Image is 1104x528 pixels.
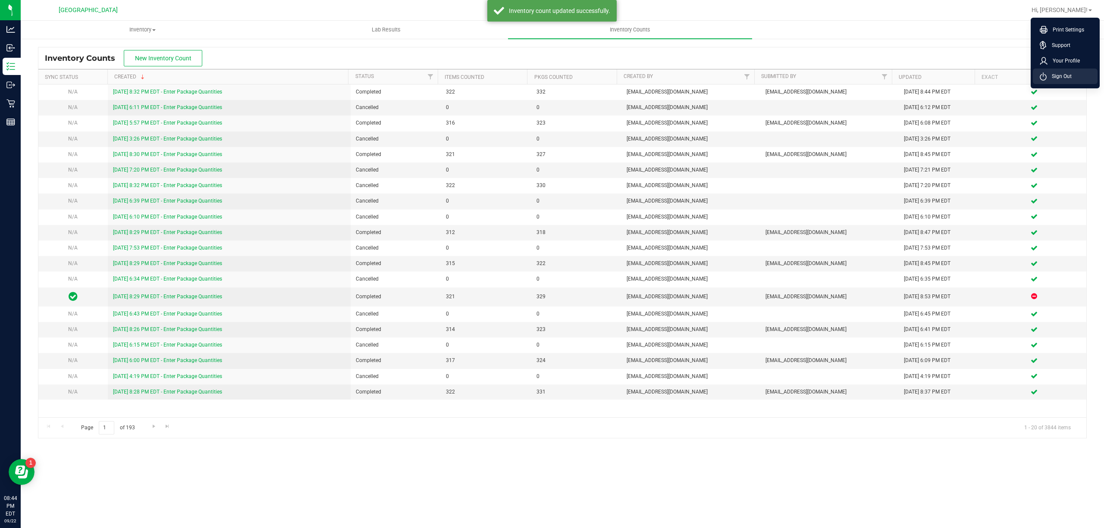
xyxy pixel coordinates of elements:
[446,197,526,205] span: 0
[536,197,616,205] span: 0
[536,356,616,365] span: 324
[627,150,755,159] span: [EMAIL_ADDRESS][DOMAIN_NAME]
[360,26,412,34] span: Lab Results
[113,214,222,220] a: [DATE] 6:10 PM EDT - Enter Package Quantities
[68,245,78,251] span: N/A
[536,166,616,174] span: 0
[446,181,526,190] span: 322
[69,291,78,303] span: In Sync
[423,69,438,84] a: Filter
[509,6,610,15] div: Inventory count updated successfully.
[113,294,222,300] a: [DATE] 8:29 PM EDT - Enter Package Quantities
[113,260,222,266] a: [DATE] 8:29 PM EDT - Enter Package Quantities
[534,74,573,80] a: Pkgs Counted
[627,259,755,268] span: [EMAIL_ADDRESS][DOMAIN_NAME]
[68,389,78,395] span: N/A
[536,259,616,268] span: 322
[45,53,124,63] span: Inventory Counts
[904,150,977,159] div: [DATE] 8:45 PM EDT
[446,356,526,365] span: 317
[765,293,894,301] span: [EMAIL_ADDRESS][DOMAIN_NAME]
[445,74,484,80] a: Items Counted
[446,150,526,159] span: 321
[904,197,977,205] div: [DATE] 6:39 PM EDT
[264,21,508,39] a: Lab Results
[68,104,78,110] span: N/A
[627,372,755,381] span: [EMAIL_ADDRESS][DOMAIN_NAME]
[356,259,436,268] span: Completed
[904,88,977,96] div: [DATE] 8:44 PM EDT
[446,259,526,268] span: 315
[4,518,17,524] p: 09/22
[113,136,222,142] a: [DATE] 3:26 PM EDT - Enter Package Quantities
[6,118,15,126] inline-svg: Reports
[356,135,436,143] span: Cancelled
[68,357,78,363] span: N/A
[765,119,894,127] span: [EMAIL_ADDRESS][DOMAIN_NAME]
[446,341,526,349] span: 0
[74,421,142,434] span: Page of 193
[904,388,977,396] div: [DATE] 8:37 PM EDT
[446,213,526,221] span: 0
[356,88,436,96] span: Completed
[536,103,616,112] span: 0
[6,25,15,34] inline-svg: Analytics
[765,228,894,237] span: [EMAIL_ADDRESS][DOMAIN_NAME]
[68,373,78,379] span: N/A
[536,181,616,190] span: 330
[1048,56,1080,65] span: Your Profile
[113,357,222,363] a: [DATE] 6:00 PM EDT - Enter Package Quantities
[446,293,526,301] span: 321
[161,421,174,433] a: Go to the last page
[6,44,15,52] inline-svg: Inbound
[1040,41,1094,50] a: Support
[627,293,755,301] span: [EMAIL_ADDRESS][DOMAIN_NAME]
[1017,421,1078,434] span: 1 - 20 of 3844 items
[113,276,222,282] a: [DATE] 6:34 PM EDT - Enter Package Quantities
[765,356,894,365] span: [EMAIL_ADDRESS][DOMAIN_NAME]
[904,244,977,252] div: [DATE] 7:53 PM EDT
[536,341,616,349] span: 0
[904,259,977,268] div: [DATE] 8:45 PM EDT
[904,293,977,301] div: [DATE] 8:53 PM EDT
[356,293,436,301] span: Completed
[904,135,977,143] div: [DATE] 3:26 PM EDT
[627,166,755,174] span: [EMAIL_ADDRESS][DOMAIN_NAME]
[68,311,78,317] span: N/A
[536,293,616,301] span: 329
[68,182,78,188] span: N/A
[356,372,436,381] span: Cancelled
[765,150,894,159] span: [EMAIL_ADDRESS][DOMAIN_NAME]
[113,104,222,110] a: [DATE] 6:11 PM EDT - Enter Package Quantities
[761,73,796,79] a: Submitted By
[536,135,616,143] span: 0
[446,166,526,174] span: 0
[356,275,436,283] span: Cancelled
[113,326,222,332] a: [DATE] 8:26 PM EDT - Enter Package Quantities
[446,88,526,96] span: 322
[25,458,36,468] iframe: Resource center unread badge
[904,228,977,237] div: [DATE] 8:47 PM EDT
[446,275,526,283] span: 0
[627,341,755,349] span: [EMAIL_ADDRESS][DOMAIN_NAME]
[904,119,977,127] div: [DATE] 6:08 PM EDT
[598,26,662,34] span: Inventory Counts
[1032,6,1088,13] span: Hi, [PERSON_NAME]!
[446,135,526,143] span: 0
[904,310,977,318] div: [DATE] 6:45 PM EDT
[975,69,1078,84] th: Exact
[904,372,977,381] div: [DATE] 4:19 PM EDT
[9,459,34,485] iframe: Resource center
[356,356,436,365] span: Completed
[356,119,436,127] span: Completed
[114,74,146,80] a: Created
[508,21,752,39] a: Inventory Counts
[536,388,616,396] span: 331
[68,89,78,95] span: N/A
[68,326,78,332] span: N/A
[356,244,436,252] span: Cancelled
[536,88,616,96] span: 332
[6,62,15,71] inline-svg: Inventory
[765,259,894,268] span: [EMAIL_ADDRESS][DOMAIN_NAME]
[446,228,526,237] span: 312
